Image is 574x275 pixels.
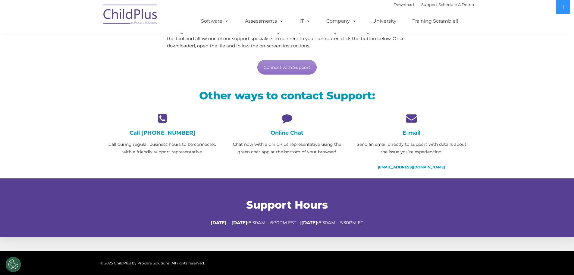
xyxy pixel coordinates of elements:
a: Schedule A Demo [438,2,474,7]
a: Connect with Support [257,60,317,75]
span: Support Hours [246,198,328,211]
button: Cookies Settings [6,257,21,272]
a: Download [394,2,414,7]
p: Chat now with a ChildPlus representative using the green chat app at the bottom of your browser! [229,141,345,156]
a: [EMAIL_ADDRESS][DOMAIN_NAME] [378,165,445,169]
a: IT [293,15,316,27]
a: University [366,15,403,27]
h4: Online Chat [229,130,345,136]
p: Call during regular business hours to be connected with a friendly support representative. [105,141,220,156]
img: ChildPlus by Procare Solutions [100,0,161,30]
p: Send an email directly to support with details about the issue you’re experiencing. [354,141,469,156]
a: Software [195,15,235,27]
strong: [DATE] – [DATE]: [211,220,249,225]
font: | [394,2,474,7]
a: Company [320,15,362,27]
p: Through our secure support tool, we’ll connect to your computer and solve your issues for you! To... [167,28,407,50]
strong: [DATE]: [301,220,318,225]
a: Training Scramble!! [406,15,464,27]
span: 8:30AM – 6:30PM EST | 8:30AM – 5:30PM ET [211,220,363,225]
a: Assessments [239,15,290,27]
h2: Other ways to contact Support: [105,89,469,102]
h4: E-mail [354,130,469,136]
a: Support [421,2,437,7]
h4: Call [PHONE_NUMBER] [105,130,220,136]
span: © 2025 ChildPlus by Procare Solutions. All rights reserved. [100,261,205,265]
